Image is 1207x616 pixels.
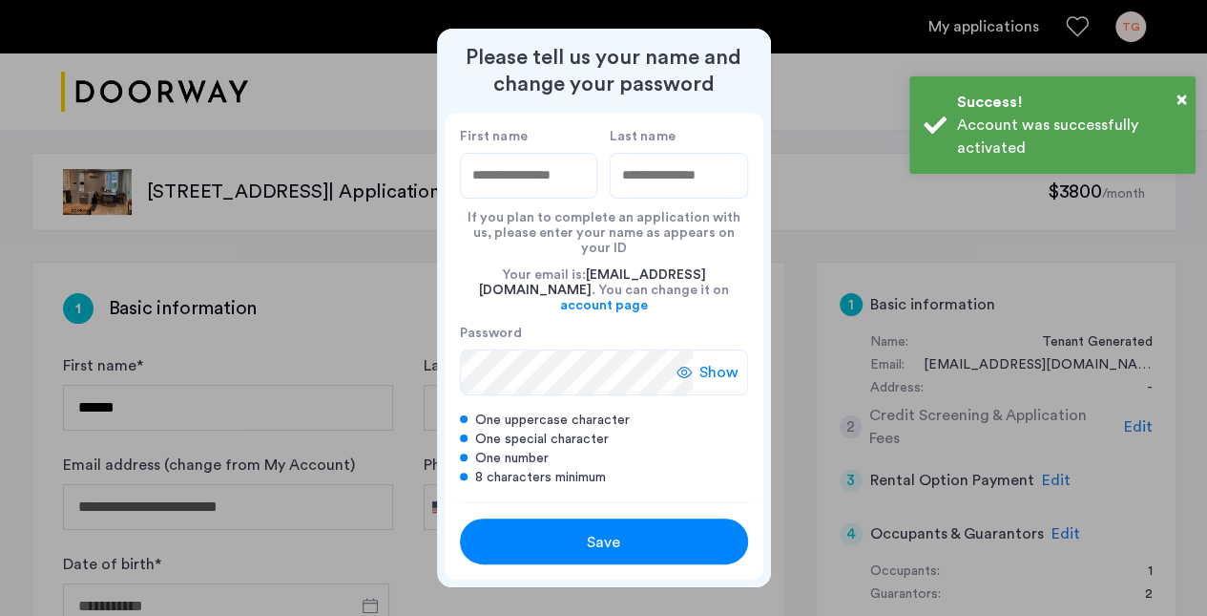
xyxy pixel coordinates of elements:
[1176,90,1187,109] span: ×
[460,411,748,430] div: One uppercase character
[445,44,763,97] h2: Please tell us your name and change your password
[560,298,648,313] a: account page
[460,430,748,449] div: One special character
[957,91,1181,114] div: Success!
[460,199,748,256] div: If you plan to complete an application with us, please enter your name as appears on your ID
[610,128,748,145] label: Last name
[460,256,748,325] div: Your email is: . You can change it on
[460,325,693,342] label: Password
[460,128,598,145] label: First name
[479,268,706,297] span: [EMAIL_ADDRESS][DOMAIN_NAME]
[587,531,620,554] span: Save
[460,519,748,564] button: button
[957,114,1181,159] div: Account was successfully activated
[460,449,748,468] div: One number
[460,468,748,487] div: 8 characters minimum
[699,361,739,384] span: Show
[1176,85,1187,114] button: Close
